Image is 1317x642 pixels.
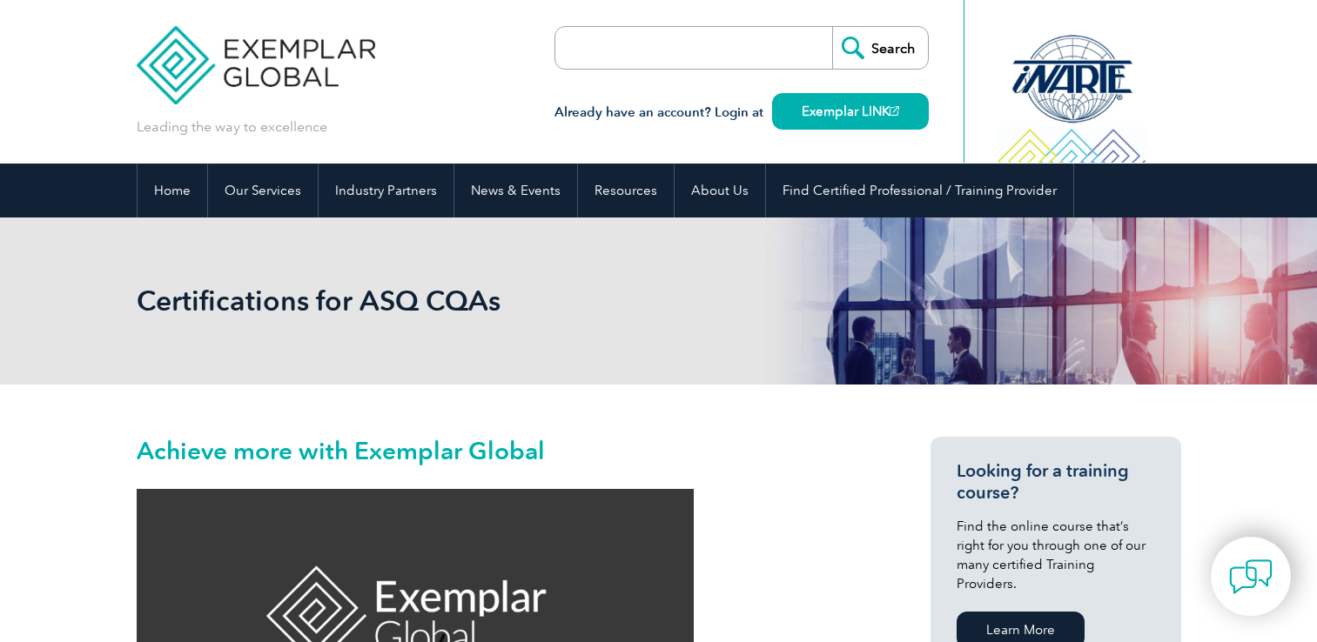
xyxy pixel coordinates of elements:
h3: Already have an account? Login at [554,102,929,124]
a: News & Events [454,164,577,217]
a: Find Certified Professional / Training Provider [766,164,1073,217]
h3: Looking for a training course? [957,460,1155,504]
a: About Us [675,164,765,217]
a: Industry Partners [319,164,454,217]
a: Exemplar LINK [772,93,929,130]
a: Home [138,164,207,217]
p: Find the online course that’s right for you through one of our many certified Training Providers. [957,517,1155,593]
p: Leading the way to excellence [137,117,327,137]
h2: Certifications for ASQ CQAs [137,287,868,315]
input: Search [832,27,928,69]
a: Resources [578,164,674,217]
img: open_square.png [890,106,899,116]
a: Our Services [208,164,318,217]
h2: Achieve more with Exemplar Global [137,437,868,465]
img: contact-chat.png [1229,555,1273,599]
